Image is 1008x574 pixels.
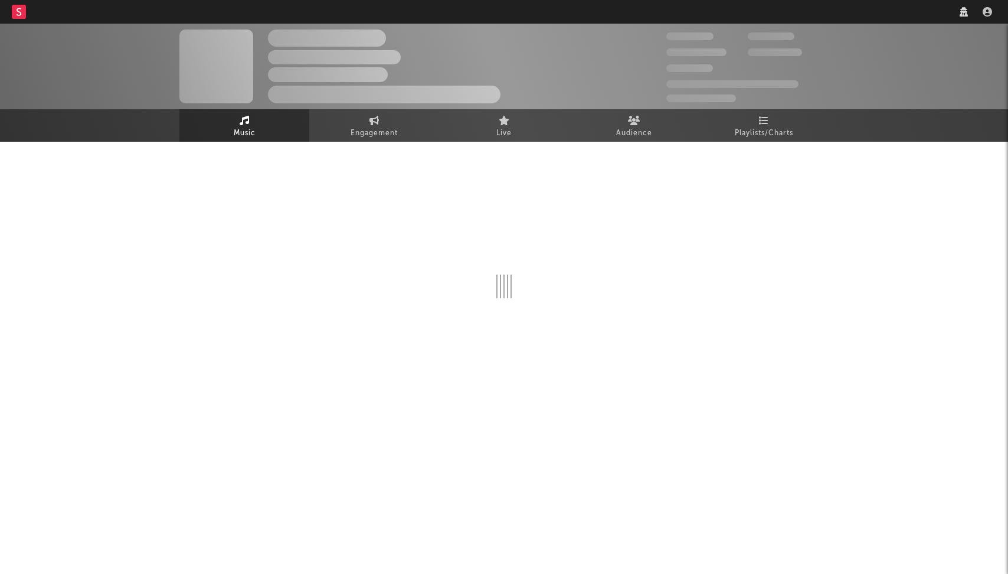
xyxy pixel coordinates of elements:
a: Playlists/Charts [699,109,829,142]
span: Music [234,126,256,141]
span: Engagement [351,126,398,141]
span: 100,000 [748,32,794,40]
a: Engagement [309,109,439,142]
span: 1,000,000 [748,48,802,56]
span: 100,000 [666,64,713,72]
span: 50,000,000 Monthly Listeners [666,80,798,88]
span: Live [496,126,512,141]
span: Jump Score: 85.0 [666,94,736,102]
span: 50,000,000 [666,48,726,56]
a: Music [179,109,309,142]
a: Live [439,109,569,142]
span: 300,000 [666,32,714,40]
span: Audience [616,126,652,141]
a: Audience [569,109,699,142]
span: Playlists/Charts [735,126,793,141]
